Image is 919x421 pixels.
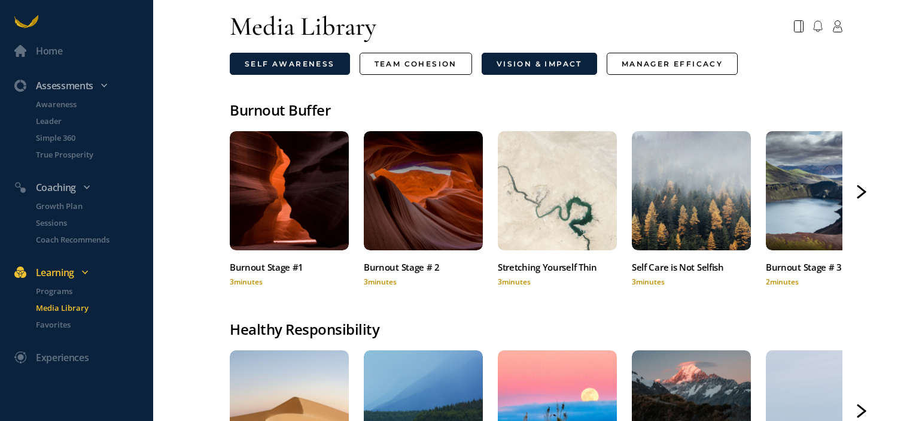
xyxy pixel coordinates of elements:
[22,217,153,229] a: Sessions
[482,53,597,75] a: Vision & Impact
[632,277,751,287] div: 3 minutes
[22,200,153,212] a: Growth Plan
[36,234,151,246] p: Coach Recommends
[22,285,153,297] a: Programs
[22,319,153,331] a: Favorites
[7,78,158,93] div: Assessments
[36,200,151,212] p: Growth Plan
[22,132,153,144] a: Simple 360
[498,277,617,287] div: 3 minutes
[632,259,751,275] div: Self Care is Not Selfish
[36,302,151,314] p: Media Library
[498,259,617,275] div: Stretching Yourself Thin
[230,53,350,75] a: Self Awareness
[230,277,349,287] div: 3 minutes
[22,115,153,127] a: Leader
[36,98,151,110] p: Awareness
[230,10,376,43] div: Media Library
[36,350,89,365] div: Experiences
[7,180,158,195] div: Coaching
[360,53,472,75] a: Team Cohesion
[36,132,151,144] p: Simple 360
[36,115,151,127] p: Leader
[766,259,885,275] div: Burnout Stage # 3
[364,259,483,275] div: Burnout Stage # 2
[36,149,151,160] p: True Prosperity
[7,265,158,280] div: Learning
[36,285,151,297] p: Programs
[22,234,153,246] a: Coach Recommends
[22,302,153,314] a: Media Library
[36,217,151,229] p: Sessions
[607,53,738,75] a: Manager Efficacy
[36,319,151,331] p: Favorites
[230,259,349,275] div: Burnout Stage #1
[766,277,885,287] div: 2 minutes
[22,98,153,110] a: Awareness
[36,43,63,59] div: Home
[230,318,842,341] div: Healthy Responsibility
[22,149,153,160] a: True Prosperity
[364,277,483,287] div: 3 minutes
[230,99,842,122] div: Burnout Buffer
